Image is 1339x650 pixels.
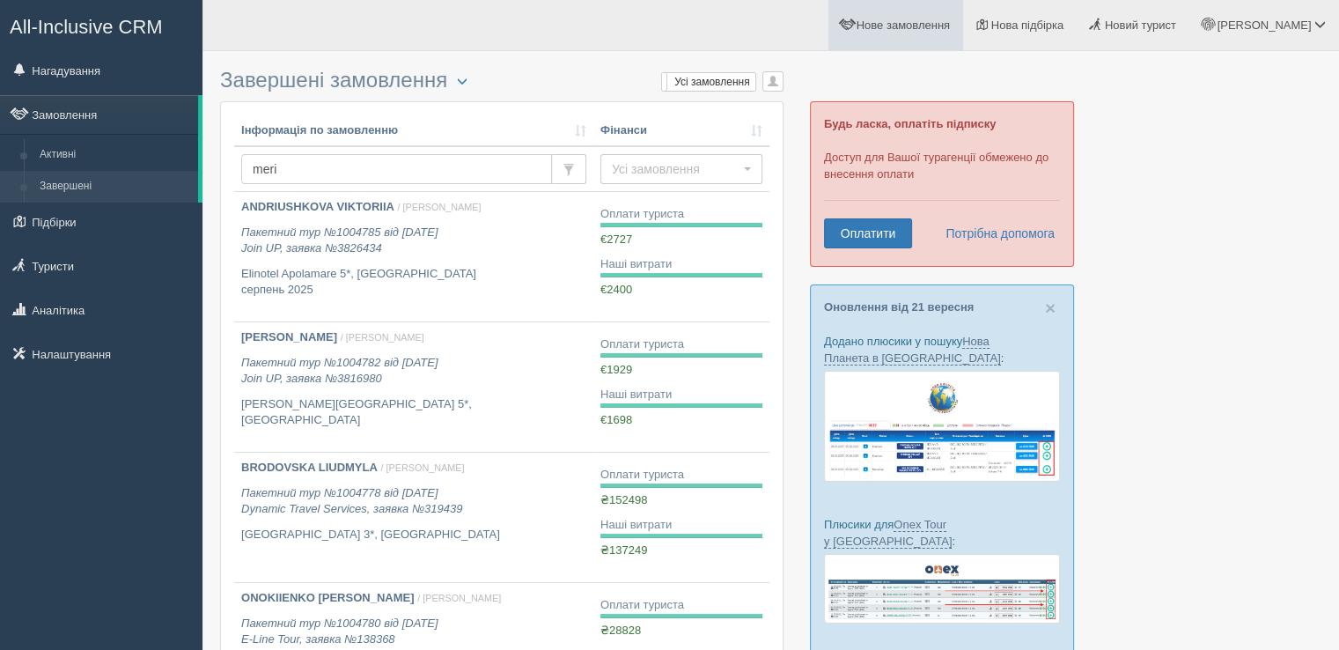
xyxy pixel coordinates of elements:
span: €2400 [600,283,632,296]
span: × [1045,298,1056,318]
input: Пошук за номером замовлення, ПІБ або паспортом туриста [241,154,552,184]
label: Усі замовлення [662,73,755,91]
span: All-Inclusive CRM [10,16,163,38]
span: €1698 [600,413,632,426]
p: [PERSON_NAME][GEOGRAPHIC_DATA] 5*, [GEOGRAPHIC_DATA] [241,396,586,429]
span: / [PERSON_NAME] [397,202,481,212]
a: Onex Tour у [GEOGRAPHIC_DATA] [824,518,952,549]
a: Потрібна допомога [934,218,1056,248]
div: Оплати туриста [600,597,762,614]
a: [PERSON_NAME] / [PERSON_NAME] Пакетний тур №1004782 від [DATE]Join UP, заявка №3816980 [PERSON_NA... [234,322,593,452]
b: [PERSON_NAME] [241,330,337,343]
span: €2727 [600,233,632,246]
span: / [PERSON_NAME] [417,593,501,603]
b: Будь ласка, оплатіть підписку [824,117,996,130]
button: Close [1045,299,1056,317]
a: Нова Планета в [GEOGRAPHIC_DATA] [824,335,1001,366]
span: €1929 [600,363,632,376]
b: ONOKIIENKO [PERSON_NAME] [241,591,414,604]
button: Усі замовлення [600,154,762,184]
span: ₴152498 [600,493,647,506]
span: [PERSON_NAME] [1217,18,1311,32]
i: Пакетний тур №1004785 від [DATE] Join UP, заявка №3826434 [241,225,438,255]
span: ₴28828 [600,624,641,637]
a: Оновлення від 21 вересня [824,300,974,314]
div: Наші витрати [600,517,762,534]
a: Оплатити [824,218,912,248]
div: Оплати туриста [600,206,762,223]
a: Інформація по замовленню [241,122,586,139]
h3: Завершені замовлення [220,69,784,92]
p: Плюсики для : [824,516,1060,550]
a: Завершені [32,171,198,203]
span: Нова підбірка [991,18,1064,32]
b: ANDRIUSHKOVA VIKTORIIA [241,200,394,213]
p: Додано плюсики у пошуку : [824,333,1060,366]
i: Пакетний тур №1004780 від [DATE] E-Line Tour, заявка №138368 [241,617,438,646]
a: All-Inclusive CRM [1,1,202,49]
div: Наші витрати [600,256,762,273]
img: new-planet-%D0%BF%D1%96%D0%B4%D0%B1%D1%96%D1%80%D0%BA%D0%B0-%D1%81%D1%80%D0%BC-%D0%B4%D0%BB%D1%8F... [824,371,1060,482]
a: ANDRIUSHKOVA VIKTORIIA / [PERSON_NAME] Пакетний тур №1004785 від [DATE]Join UP, заявка №3826434 E... [234,192,593,321]
b: BRODOVSKA LIUDMYLA [241,461,378,474]
a: Активні [32,139,198,171]
p: [GEOGRAPHIC_DATA] 3*, [GEOGRAPHIC_DATA] [241,527,586,543]
div: Оплати туриста [600,336,762,353]
span: ₴137249 [600,543,647,557]
i: Пакетний тур №1004778 від [DATE] Dynamic Travel Services, заявка №319439 [241,486,462,516]
span: / [PERSON_NAME] [380,462,464,473]
p: Elinotel Apolamare 5*, [GEOGRAPHIC_DATA] серпень 2025 [241,266,586,299]
div: Наші витрати [600,387,762,403]
span: / [PERSON_NAME] [341,332,424,343]
div: Оплати туриста [600,467,762,484]
a: BRODOVSKA LIUDMYLA / [PERSON_NAME] Пакетний тур №1004778 від [DATE]Dynamic Travel Services, заявк... [234,453,593,582]
span: Нове замовлення [857,18,950,32]
a: Фінанси [600,122,762,139]
div: Доступ для Вашої турагенції обмежено до внесення оплати [810,101,1074,267]
img: onex-tour-proposal-crm-for-travel-agency.png [824,554,1060,624]
i: Пакетний тур №1004782 від [DATE] Join UP, заявка №3816980 [241,356,438,386]
span: Усі замовлення [612,160,739,178]
span: Новий турист [1105,18,1176,32]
